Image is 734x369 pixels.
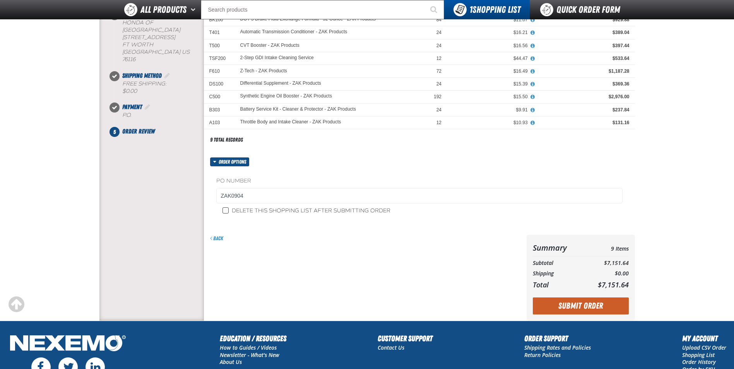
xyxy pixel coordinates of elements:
[533,297,629,314] button: Submit Order
[436,120,441,125] span: 12
[583,268,628,279] td: $0.00
[222,207,390,215] label: Delete this shopping list after submitting order
[204,103,235,116] td: B303
[140,3,186,17] span: All Products
[539,120,630,126] div: $131.16
[436,43,441,48] span: 24
[8,296,25,313] div: Scroll to the top
[220,351,279,359] a: Newsletter - What's New
[240,29,347,35] a: Automatic Transmission Conditioner - ZAK Products
[210,235,223,241] a: Back
[528,107,538,114] button: View All Prices for Battery Service Kit - Cleaner & Protector - ZAK Products
[452,29,528,36] div: $16.21
[539,55,630,62] div: $533.64
[204,39,235,52] td: T500
[452,120,528,126] div: $10.93
[122,103,142,111] span: Payment
[204,116,235,129] td: A103
[452,68,528,74] div: $16.49
[115,102,204,127] li: Payment. Step 4 of 5. Completed
[122,19,180,33] span: Honda of [GEOGRAPHIC_DATA]
[204,65,235,78] td: F610
[110,127,120,137] span: 5
[204,14,235,26] td: BK100
[210,157,250,166] button: Order options
[539,68,630,74] div: $1,187.28
[220,358,242,366] a: About Us
[469,4,472,15] strong: 1
[122,112,204,119] div: P.O.
[436,17,441,22] span: 84
[452,17,528,23] div: $11.07
[528,81,538,88] button: View All Prices for Differential Supplement - ZAK Products
[240,43,299,48] a: CVT Booster - ZAK Products
[452,81,528,87] div: $15.39
[539,81,630,87] div: $369.36
[452,107,528,113] div: $9.91
[220,344,277,351] a: How to Guides / Videos
[452,43,528,49] div: $16.56
[583,258,628,268] td: $7,151.64
[220,333,286,344] h2: Education / Resources
[122,49,180,55] span: [GEOGRAPHIC_DATA]
[539,107,630,113] div: $237.84
[115,71,204,103] li: Shipping Method. Step 3 of 5. Completed
[533,241,583,255] th: Summary
[434,94,441,99] span: 192
[219,157,249,166] span: Order options
[533,268,583,279] th: Shipping
[682,358,716,366] a: Order History
[528,43,538,50] button: View All Prices for CVT Booster - ZAK Products
[216,178,623,185] label: PO Number
[122,41,153,48] span: FT WORTH
[682,351,715,359] a: Shopping List
[204,78,235,91] td: DS100
[378,344,404,351] a: Contact Us
[204,91,235,103] td: C500
[539,94,630,100] div: $2,976.00
[436,56,441,61] span: 12
[528,17,538,24] button: View All Prices for DOT 3 Brake Fluid Exchange Formula - 32 Ounce - ZAK Products
[122,88,137,94] strong: $0.00
[240,94,332,99] a: Synthetic Engine Oil Booster - ZAK Products
[8,333,128,355] img: Nexemo Logo
[469,4,520,15] span: Shopping List
[204,26,235,39] td: T401
[222,207,229,214] input: Delete this shopping list after submitting order
[122,128,155,135] span: Order Review
[122,80,204,95] div: Free Shipping:
[115,10,204,71] li: Shipping Information. Step 2 of 5. Completed
[240,55,314,61] a: 2-Step GDI Intake Cleaning Service
[436,81,441,87] span: 24
[528,55,538,62] button: View All Prices for 2-Step GDI Intake Cleaning Service
[122,34,175,41] span: [STREET_ADDRESS]
[539,43,630,49] div: $397.44
[436,68,441,74] span: 72
[115,127,204,136] li: Order Review. Step 5 of 5. Not Completed
[240,107,356,112] a: Battery Service Kit - Cleaner & Protector - ZAK Products
[240,17,376,22] a: DOT 3 Brake Fluid Exchange Formula - 32 Ounce - ZAK Products
[240,68,287,73] a: Z-Tech - ZAK Products
[210,136,243,143] div: 9 total records
[452,94,528,100] div: $15.50
[682,333,726,344] h2: My Account
[452,55,528,62] div: $44.47
[539,29,630,36] div: $389.04
[524,351,561,359] a: Return Policies
[528,94,538,101] button: View All Prices for Synthetic Engine Oil Booster - ZAK Products
[598,280,629,289] span: $7,151.64
[182,49,190,55] span: US
[144,103,151,111] a: Edit Payment
[533,258,583,268] th: Subtotal
[528,120,538,126] button: View All Prices for Throttle Body and Intake Cleaner - ZAK Products
[533,278,583,291] th: Total
[204,52,235,65] td: TSF200
[122,56,135,63] bdo: 76116
[524,344,591,351] a: Shipping Rates and Policies
[528,29,538,36] button: View All Prices for Automatic Transmission Conditioner - ZAK Products
[163,72,171,79] a: Edit Shipping Method
[436,107,441,113] span: 24
[539,17,630,23] div: $929.88
[528,68,538,75] button: View All Prices for Z-Tech - ZAK Products
[240,81,321,86] a: Differential Supplement - ZAK Products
